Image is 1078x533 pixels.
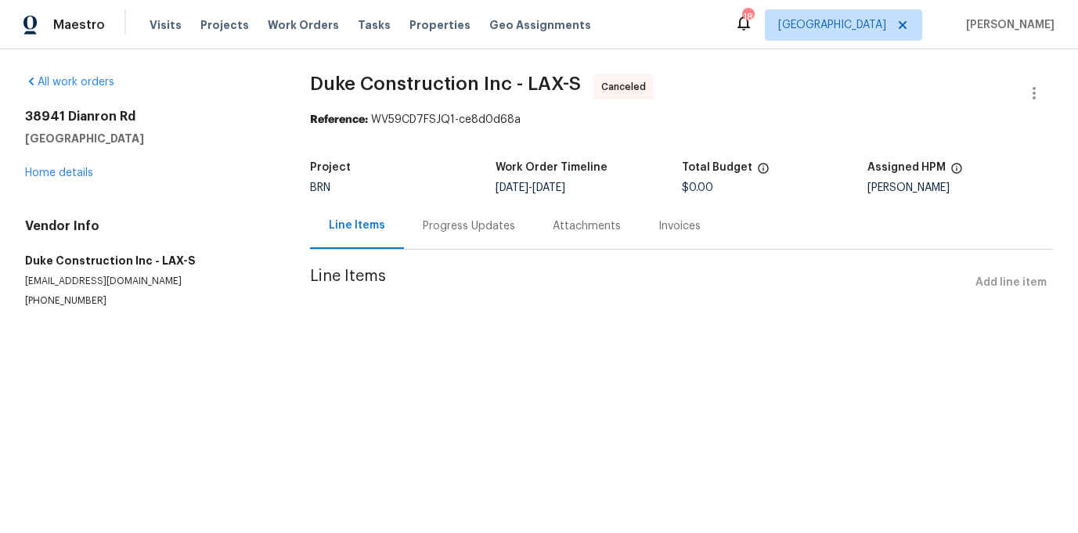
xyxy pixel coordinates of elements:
[150,17,182,33] span: Visits
[496,182,528,193] span: [DATE]
[310,162,351,173] h5: Project
[423,218,515,234] div: Progress Updates
[553,218,621,234] div: Attachments
[200,17,249,33] span: Projects
[742,9,753,25] div: 18
[682,162,752,173] h5: Total Budget
[25,131,272,146] h5: [GEOGRAPHIC_DATA]
[496,182,565,193] span: -
[310,74,581,93] span: Duke Construction Inc - LAX-S
[601,79,652,95] span: Canceled
[757,162,770,182] span: The total cost of line items that have been proposed by Opendoor. This sum includes line items th...
[867,182,1053,193] div: [PERSON_NAME]
[25,218,272,234] h4: Vendor Info
[682,182,713,193] span: $0.00
[867,162,946,173] h5: Assigned HPM
[950,162,963,182] span: The hpm assigned to this work order.
[310,268,969,297] span: Line Items
[409,17,470,33] span: Properties
[25,109,272,124] h2: 38941 Dianron Rd
[53,17,105,33] span: Maestro
[268,17,339,33] span: Work Orders
[25,77,114,88] a: All work orders
[358,20,391,31] span: Tasks
[532,182,565,193] span: [DATE]
[25,275,272,288] p: [EMAIL_ADDRESS][DOMAIN_NAME]
[960,17,1055,33] span: [PERSON_NAME]
[25,294,272,308] p: [PHONE_NUMBER]
[310,182,330,193] span: BRN
[310,112,1053,128] div: WV59CD7FSJQ1-ce8d0d68a
[329,218,385,233] div: Line Items
[496,162,608,173] h5: Work Order Timeline
[658,218,701,234] div: Invoices
[489,17,591,33] span: Geo Assignments
[25,253,272,268] h5: Duke Construction Inc - LAX-S
[25,167,93,178] a: Home details
[310,114,368,125] b: Reference:
[778,17,886,33] span: [GEOGRAPHIC_DATA]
